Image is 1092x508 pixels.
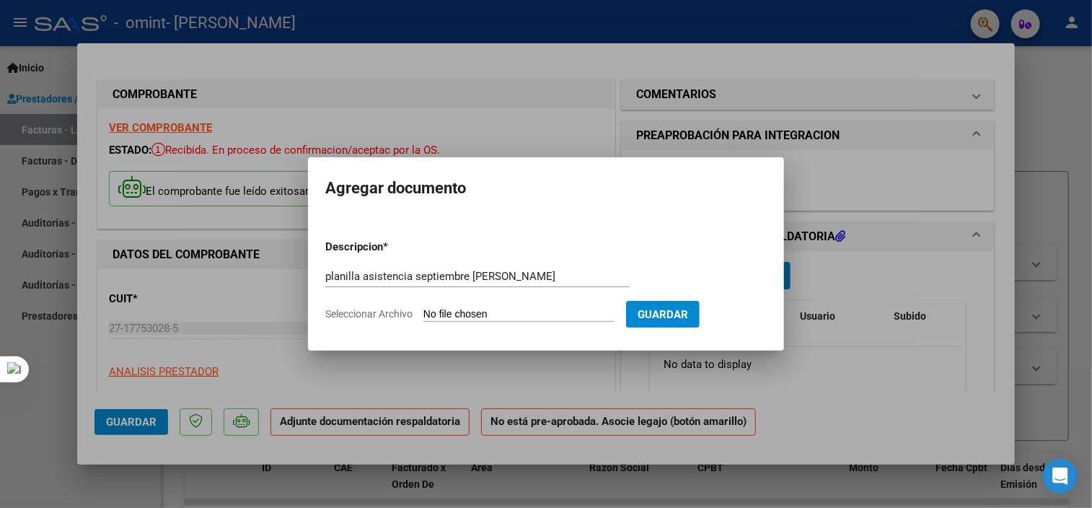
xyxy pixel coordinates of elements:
[1043,459,1078,494] div: Open Intercom Messenger
[325,308,413,320] span: Seleccionar Archivo
[638,308,688,321] span: Guardar
[325,175,767,202] h2: Agregar documento
[325,239,458,255] p: Descripcion
[626,301,700,328] button: Guardar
